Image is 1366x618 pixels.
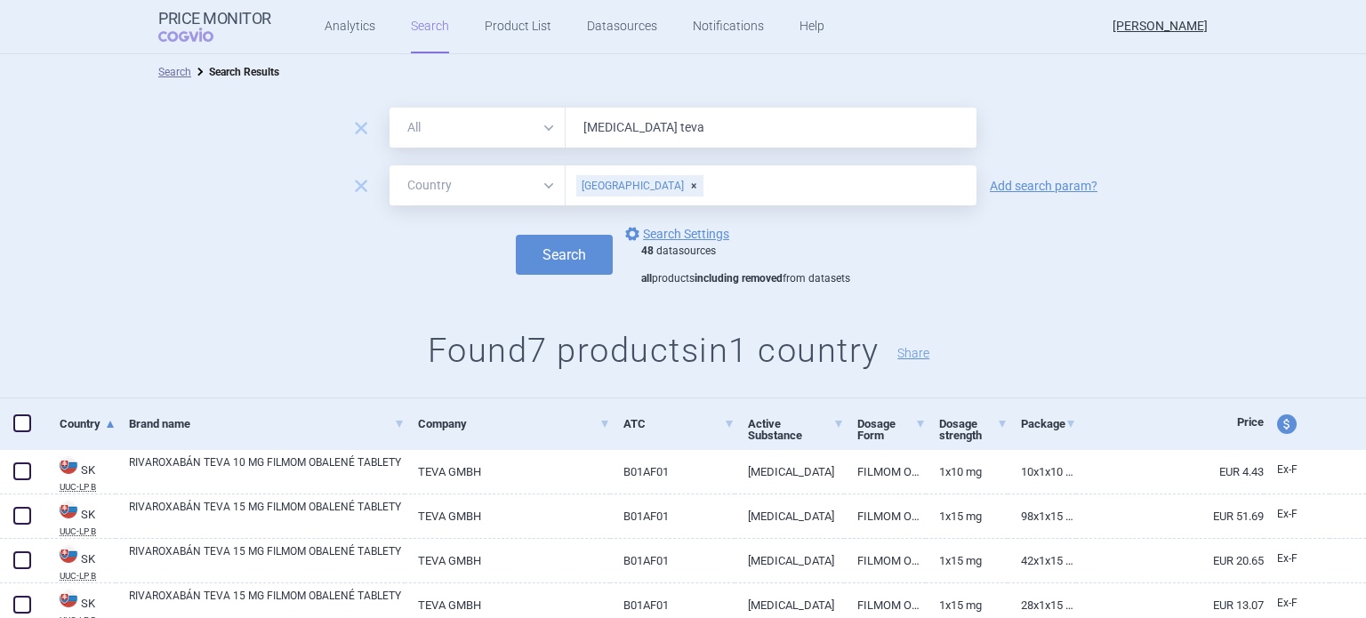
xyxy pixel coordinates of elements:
[610,539,735,582] a: B01AF01
[405,494,609,538] a: TEVA GMBH
[623,402,735,445] a: ATC
[405,450,609,494] a: TEVA GMBH
[990,180,1097,192] a: Add search param?
[60,456,77,474] img: Slovakia
[1021,402,1076,445] a: Package
[60,501,77,518] img: Slovakia
[695,272,783,285] strong: including removed
[926,494,1008,538] a: 1x15 mg
[1277,463,1298,476] span: Ex-factory price
[1264,457,1330,484] a: Ex-F
[60,527,116,536] abbr: UUC-LP B — List of medicinal products published by the Ministry of Health of the Slovak Republic ...
[939,402,1008,457] a: Dosage strength
[1277,552,1298,565] span: Ex-factory price
[926,539,1008,582] a: 1x15 mg
[60,402,116,445] a: Country
[622,223,729,245] a: Search Settings
[60,590,77,607] img: Slovakia
[735,494,844,538] a: [MEDICAL_DATA]
[129,454,405,486] a: RIVAROXABÁN TEVA 10 MG FILMOM OBALENÉ TABLETY
[748,402,844,457] a: Active Substance
[60,483,116,492] abbr: UUC-LP B — List of medicinal products published by the Ministry of Health of the Slovak Republic ...
[1008,539,1076,582] a: 42x1x15 mg (blis.PVC/PVDC/Al-jednotliv.dáv.)
[576,175,703,197] div: [GEOGRAPHIC_DATA]
[1264,546,1330,573] a: Ex-F
[610,494,735,538] a: B01AF01
[735,450,844,494] a: [MEDICAL_DATA]
[158,10,271,28] strong: Price Monitor
[844,494,926,538] a: FILMOM OBALENÁ TABLETA
[844,539,926,582] a: FILMOM OBALENÁ TABLETA
[1277,508,1298,520] span: Ex-factory price
[1264,590,1330,617] a: Ex-F
[405,539,609,582] a: TEVA GMBH
[129,499,405,531] a: RIVAROXABÁN TEVA 15 MG FILMOM OBALENÉ TABLETY
[46,543,116,581] a: SKSKUUC-LP B
[1076,494,1264,538] a: EUR 51.69
[1008,494,1076,538] a: 98x1x15 mg (blis.PVC/PVDC/Al-jednotliv.dáv.)
[158,63,191,81] li: Search
[60,545,77,563] img: Slovakia
[158,28,238,42] span: COGVIO
[516,235,613,275] button: Search
[60,572,116,581] abbr: UUC-LP B — List of medicinal products published by the Ministry of Health of the Slovak Republic ...
[129,543,405,575] a: RIVAROXABÁN TEVA 15 MG FILMOM OBALENÉ TABLETY
[209,66,279,78] strong: Search Results
[1264,502,1330,528] a: Ex-F
[418,402,609,445] a: Company
[1277,597,1298,609] span: Ex-factory price
[46,454,116,492] a: SKSKUUC-LP B
[610,450,735,494] a: B01AF01
[158,66,191,78] a: Search
[1076,450,1264,494] a: EUR 4.43
[158,10,271,44] a: Price MonitorCOGVIO
[926,450,1008,494] a: 1x10 mg
[844,450,926,494] a: FILMOM OBALENÁ TABLETA
[1008,450,1076,494] a: 10x1x10 mg (blis.PVC/PVDC/Al-jednotliv.dáv.)
[1076,539,1264,582] a: EUR 20.65
[897,347,929,359] button: Share
[191,63,279,81] li: Search Results
[641,245,654,257] strong: 48
[129,402,405,445] a: Brand name
[735,539,844,582] a: [MEDICAL_DATA]
[1237,415,1264,429] span: Price
[641,245,850,286] div: datasources products from datasets
[641,272,652,285] strong: all
[46,499,116,536] a: SKSKUUC-LP B
[857,402,926,457] a: Dosage Form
